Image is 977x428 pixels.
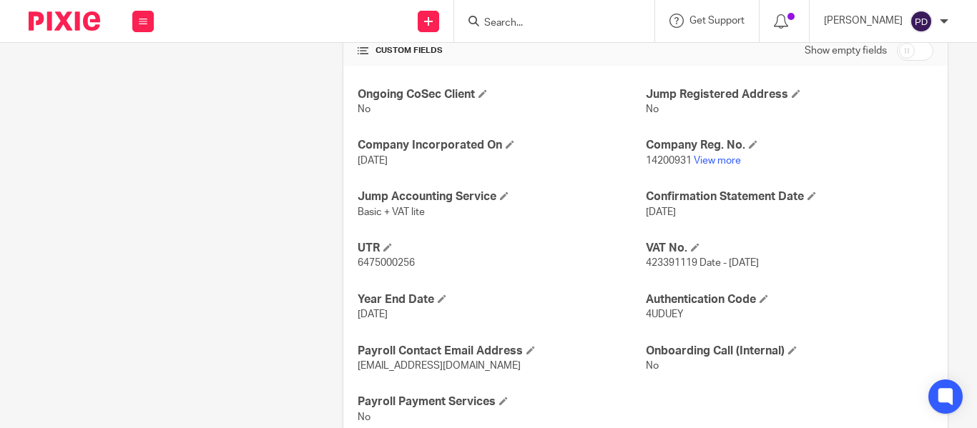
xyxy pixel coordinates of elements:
span: [DATE] [358,156,388,166]
span: No [358,412,370,422]
span: Get Support [689,16,745,26]
span: 4UDUEY [646,309,684,319]
span: [DATE] [646,207,676,217]
span: No [358,104,370,114]
h4: Confirmation Statement Date [646,189,933,204]
span: [EMAIL_ADDRESS][DOMAIN_NAME] [358,361,521,371]
h4: Company Reg. No. [646,138,933,153]
a: View more [694,156,741,166]
span: No [646,361,659,371]
h4: VAT No. [646,241,933,256]
input: Search [483,17,612,30]
span: [DATE] [358,309,388,319]
span: Basic + VAT lite [358,207,425,217]
span: 423391119 Date - [DATE] [646,258,759,268]
h4: Jump Registered Address [646,87,933,102]
span: No [646,104,659,114]
h4: Ongoing CoSec Client [358,87,645,102]
h4: CUSTOM FIELDS [358,45,645,56]
span: 6475000256 [358,258,415,268]
h4: Year End Date [358,292,645,307]
img: svg%3E [910,10,933,33]
h4: UTR [358,241,645,256]
h4: Payroll Payment Services [358,394,645,409]
span: 14200931 [646,156,692,166]
label: Show empty fields [805,44,887,58]
img: Pixie [29,11,100,31]
p: [PERSON_NAME] [824,14,903,28]
h4: Company Incorporated On [358,138,645,153]
h4: Payroll Contact Email Address [358,344,645,359]
h4: Authentication Code [646,292,933,307]
h4: Jump Accounting Service [358,189,645,204]
h4: Onboarding Call (Internal) [646,344,933,359]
